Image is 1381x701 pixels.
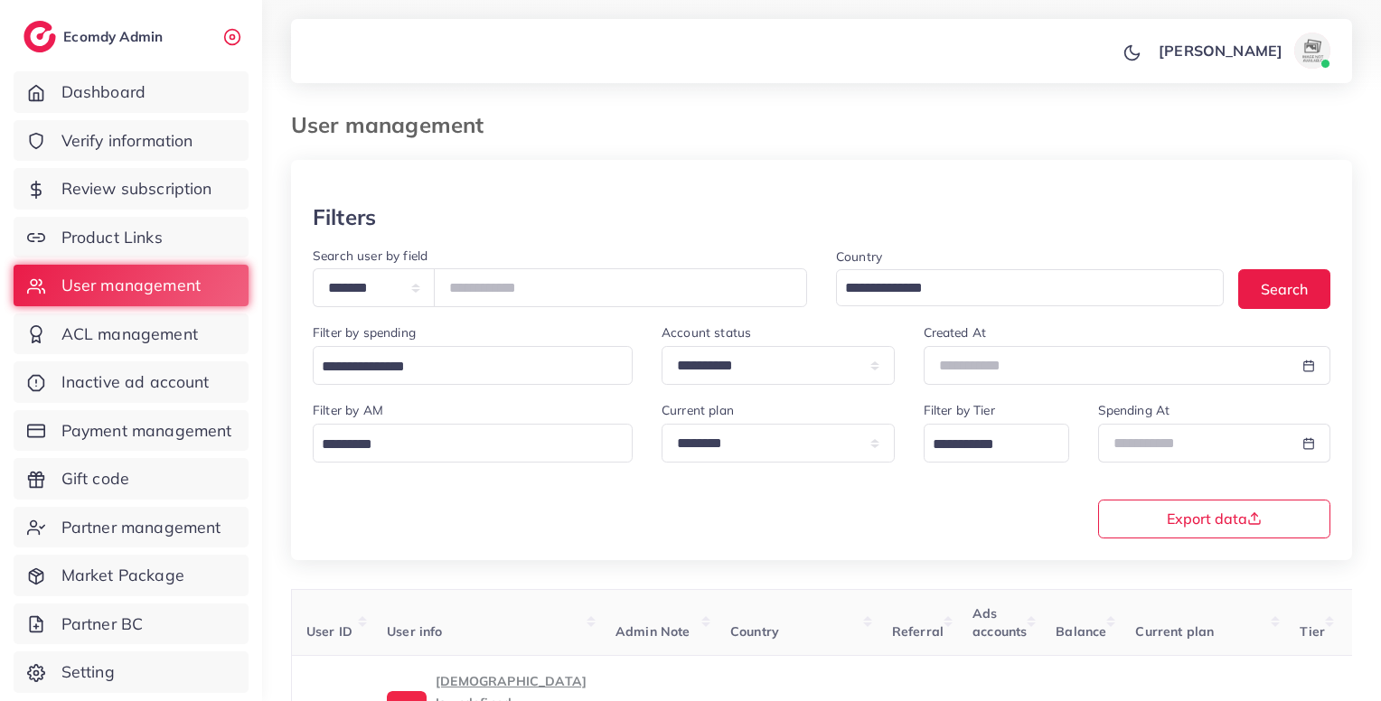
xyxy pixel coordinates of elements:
a: Payment management [14,410,249,452]
label: Account status [662,323,751,341]
button: Search [1238,269,1330,308]
a: Verify information [14,120,249,162]
span: Current plan [1135,623,1214,640]
span: User info [387,623,442,640]
div: Search for option [836,269,1224,306]
a: Partner management [14,507,249,548]
div: Search for option [924,424,1069,463]
img: logo [23,21,56,52]
a: Dashboard [14,71,249,113]
span: Admin Note [615,623,690,640]
a: Market Package [14,555,249,596]
div: Search for option [313,346,633,385]
span: Partner management [61,516,221,539]
img: avatar [1294,33,1330,69]
label: Search user by field [313,247,427,265]
a: logoEcomdy Admin [23,21,167,52]
a: Partner BC [14,603,249,645]
a: Inactive ad account [14,361,249,403]
a: Setting [14,651,249,693]
h2: Ecomdy Admin [63,28,167,45]
a: ACL management [14,313,249,355]
span: Referral [892,623,944,640]
p: [PERSON_NAME] [1159,40,1282,61]
a: User management [14,265,249,306]
a: Product Links [14,217,249,258]
h3: Filters [313,204,376,230]
span: Balance [1056,623,1106,640]
span: Setting [61,660,115,684]
a: Gift code [14,458,249,500]
label: Filter by AM [313,401,383,419]
span: Gift code [61,467,129,491]
input: Search for option [839,275,1200,303]
span: Market Package [61,564,184,587]
span: Country [730,623,779,640]
input: Search for option [926,431,1046,459]
label: Country [836,248,882,266]
a: Review subscription [14,168,249,210]
span: Ads accounts [972,605,1027,640]
a: [PERSON_NAME]avatar [1149,33,1338,69]
span: Partner BC [61,612,144,636]
button: Export data [1098,500,1331,538]
label: Filter by spending [313,323,416,341]
span: Payment management [61,419,232,443]
span: Tier [1300,623,1325,640]
span: Product Links [61,226,163,249]
input: Search for option [315,431,609,459]
div: Search for option [313,424,633,463]
span: ACL management [61,322,198,346]
h3: User management [291,112,498,138]
label: Spending At [1098,401,1170,419]
input: Search for option [315,353,609,381]
label: Created At [924,323,987,341]
span: Export data [1167,511,1262,526]
span: User management [61,274,201,297]
span: Review subscription [61,177,212,201]
span: Inactive ad account [61,370,210,394]
label: Filter by Tier [924,401,995,419]
span: Dashboard [61,80,146,104]
label: Current plan [662,401,734,419]
span: User ID [306,623,352,640]
span: Verify information [61,129,193,153]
